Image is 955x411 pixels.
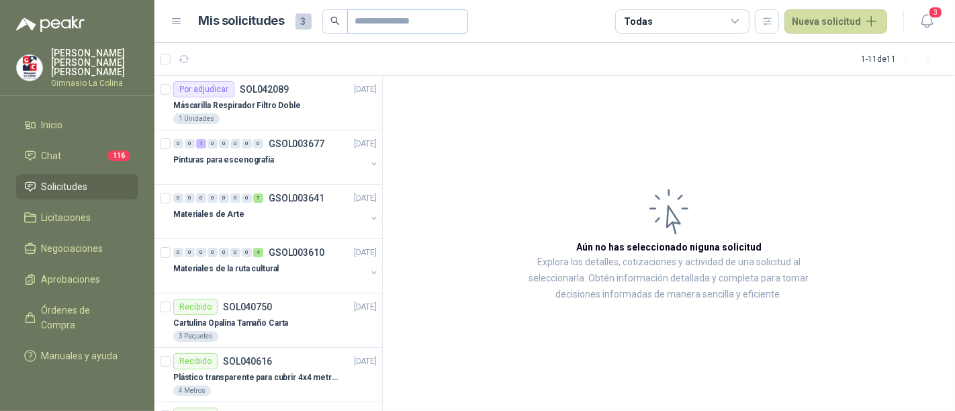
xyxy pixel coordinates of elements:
div: Recibido [173,353,218,369]
div: 3 Paquetes [173,331,218,342]
p: SOL040616 [223,357,272,366]
div: 0 [208,139,218,148]
span: Negociaciones [42,241,103,256]
p: Gimnasio La Colina [51,79,138,87]
span: Manuales y ayuda [42,349,118,363]
a: Chat116 [16,143,138,169]
button: Nueva solicitud [784,9,887,34]
p: Máscarilla Respirador Filtro Doble [173,99,301,112]
p: [PERSON_NAME] [PERSON_NAME] [PERSON_NAME] [51,48,138,77]
p: Pinturas para escenografía [173,154,274,167]
span: Licitaciones [42,210,91,225]
span: 3 [295,13,312,30]
div: 0 [230,193,240,203]
p: [DATE] [354,355,377,368]
img: Company Logo [17,55,42,81]
a: Aprobaciones [16,267,138,292]
span: search [330,16,340,26]
div: Recibido [173,299,218,315]
p: [DATE] [354,192,377,205]
div: Todas [624,14,652,29]
span: Chat [42,148,62,163]
p: GSOL003610 [269,248,324,257]
div: 7 [253,193,263,203]
div: 0 [185,139,195,148]
span: Solicitudes [42,179,88,194]
div: 1 Unidades [173,113,220,124]
img: Logo peakr [16,16,85,32]
div: 0 [219,139,229,148]
p: Plástico transparente para cubrir 4x4 metros [173,371,340,384]
p: Materiales de Arte [173,208,244,221]
div: 1 - 11 de 11 [861,48,939,70]
div: 0 [230,139,240,148]
a: 0 0 0 0 0 0 0 4 GSOL003610[DATE] Materiales de la ruta cultural [173,244,379,287]
div: 0 [185,193,195,203]
span: 116 [107,150,130,161]
a: Órdenes de Compra [16,298,138,338]
h1: Mis solicitudes [199,11,285,31]
p: GSOL003677 [269,139,324,148]
p: SOL040750 [223,302,272,312]
a: RecibidoSOL040750[DATE] Cartulina Opalina Tamaño Carta3 Paquetes [154,293,382,348]
span: 3 [928,6,943,19]
div: 0 [173,193,183,203]
div: 0 [242,193,252,203]
a: Solicitudes [16,174,138,199]
a: Inicio [16,112,138,138]
div: 4 Metros [173,385,211,396]
p: Materiales de la ruta cultural [173,263,279,275]
p: [DATE] [354,138,377,150]
a: RecibidoSOL040616[DATE] Plástico transparente para cubrir 4x4 metros4 Metros [154,348,382,402]
h3: Aún no has seleccionado niguna solicitud [576,240,762,255]
div: 0 [208,248,218,257]
div: 1 [196,139,206,148]
p: GSOL003641 [269,193,324,203]
div: 0 [196,193,206,203]
div: 0 [219,193,229,203]
span: Inicio [42,118,63,132]
p: Explora los detalles, cotizaciones y actividad de una solicitud al seleccionarla. Obtén informaci... [517,255,821,303]
div: 0 [253,139,263,148]
button: 3 [915,9,939,34]
p: Cartulina Opalina Tamaño Carta [173,317,288,330]
span: Aprobaciones [42,272,101,287]
div: 0 [208,193,218,203]
div: 0 [173,248,183,257]
div: 0 [230,248,240,257]
div: 4 [253,248,263,257]
span: Órdenes de Compra [42,303,126,332]
a: 0 0 1 0 0 0 0 0 GSOL003677[DATE] Pinturas para escenografía [173,136,379,179]
a: Negociaciones [16,236,138,261]
a: Licitaciones [16,205,138,230]
div: 0 [219,248,229,257]
p: [DATE] [354,246,377,259]
div: 0 [242,139,252,148]
div: 0 [242,248,252,257]
div: 0 [196,248,206,257]
div: 0 [185,248,195,257]
div: 0 [173,139,183,148]
a: Manuales y ayuda [16,343,138,369]
a: 0 0 0 0 0 0 0 7 GSOL003641[DATE] Materiales de Arte [173,190,379,233]
a: Por adjudicarSOL042089[DATE] Máscarilla Respirador Filtro Doble1 Unidades [154,76,382,130]
p: SOL042089 [240,85,289,94]
p: [DATE] [354,83,377,96]
div: Por adjudicar [173,81,234,97]
p: [DATE] [354,301,377,314]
